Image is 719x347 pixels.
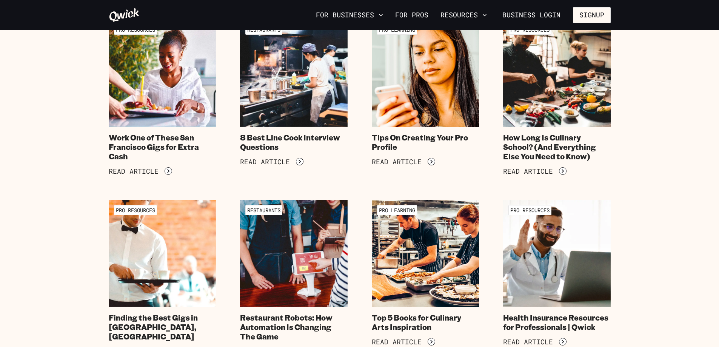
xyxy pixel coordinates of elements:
h4: Tips On Creating Your Pro Profile [372,133,479,152]
span: Read Article [503,167,553,176]
img: 8 Best Line Cook Interview Questions [240,19,348,127]
span: Read Article [503,338,553,346]
span: Restaurants [245,205,282,215]
a: Business Login [496,7,567,23]
h4: Restaurant Robots: How Automation Is Changing The Game [240,313,348,341]
img: How Long Is Culinary School? (And Everything Else You Need to Know) [503,19,611,127]
img: Female Pro looking at Gigpro app on her iPhone or Android. [372,19,479,127]
span: Pro Resources [508,205,551,215]
button: For Businesses [313,9,386,22]
img: Finding the Best Gigs in Charlotte, NC [109,200,216,307]
img: Health Insurance Resources for Professionals | Qwick [503,200,611,307]
img: Work One of These San Francisco Gigs for Extra Cash [109,19,216,127]
h4: Top 5 Books for Culinary Arts Inspiration [372,313,479,332]
h4: Work One of These San Francisco Gigs for Extra Cash [109,133,216,161]
a: Restaurants8 Best Line Cook Interview QuestionsRead Article [240,19,348,175]
img: Gigpro prep cook and line cook plating food for restaurant service or banquet. [372,200,479,307]
span: Pro Resources [114,205,157,215]
button: Resources [437,9,490,22]
a: Pro LearningTips On Creating Your Pro ProfileRead Article [372,19,479,175]
img: Restaurant Robots: How Automation Is Changing The Game [240,200,348,307]
span: Read Article [109,167,159,176]
span: Read Article [372,158,422,166]
h4: Health Insurance Resources for Professionals | Qwick [503,313,611,332]
h4: Finding the Best Gigs in [GEOGRAPHIC_DATA], [GEOGRAPHIC_DATA] [109,313,216,341]
h4: How Long Is Culinary School? (And Everything Else You Need to Know) [503,133,611,161]
button: Signup [573,7,611,23]
a: Pro ResourcesHow Long Is Culinary School? (And Everything Else You Need to Know)Read Article [503,19,611,175]
span: Read Article [240,158,290,166]
h4: 8 Best Line Cook Interview Questions [240,133,348,152]
a: Pro ResourcesWork One of These San Francisco Gigs for Extra CashRead Article [109,19,216,175]
a: For Pros [392,9,431,22]
span: Read Article [372,338,422,346]
span: Pro Learning [377,205,417,215]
